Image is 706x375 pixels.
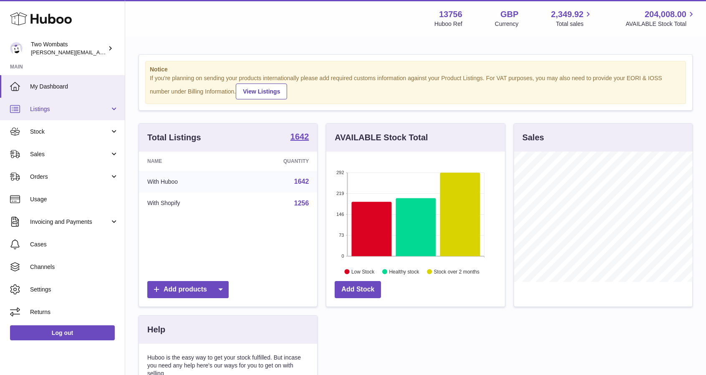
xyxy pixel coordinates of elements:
[335,132,428,143] h3: AVAILABLE Stock Total
[625,20,696,28] span: AVAILABLE Stock Total
[30,286,119,294] span: Settings
[336,170,344,175] text: 292
[30,241,119,248] span: Cases
[30,173,110,181] span: Orders
[30,308,119,316] span: Returns
[625,9,696,28] a: 204,008.00 AVAILABLE Stock Total
[556,20,593,28] span: Total sales
[147,281,229,298] a: Add products
[290,132,309,141] strong: 1642
[294,178,309,185] a: 1642
[147,132,201,143] h3: Total Listings
[30,218,110,226] span: Invoicing and Payments
[30,83,119,91] span: My Dashboard
[31,49,212,56] span: [PERSON_NAME][EMAIL_ADDRESS][PERSON_NAME][DOMAIN_NAME]
[522,132,544,143] h3: Sales
[351,269,375,274] text: Low Stock
[150,74,681,99] div: If you're planning on sending your products internationally please add required customs informati...
[336,191,344,196] text: 219
[30,105,110,113] span: Listings
[30,263,119,271] span: Channels
[290,132,309,142] a: 1642
[335,281,381,298] a: Add Stock
[236,84,287,99] a: View Listings
[10,325,115,340] a: Log out
[551,9,584,20] span: 2,349.92
[339,233,344,238] text: 73
[31,41,106,56] div: Two Wombats
[139,193,235,214] td: With Shopify
[139,152,235,171] th: Name
[342,253,344,258] text: 0
[150,66,681,73] strong: Notice
[434,269,479,274] text: Stock over 2 months
[551,9,593,28] a: 2,349.92 Total sales
[30,195,119,203] span: Usage
[389,269,420,274] text: Healthy stock
[294,200,309,207] a: 1256
[439,9,462,20] strong: 13756
[434,20,462,28] div: Huboo Ref
[495,20,519,28] div: Currency
[336,212,344,217] text: 146
[645,9,686,20] span: 204,008.00
[30,150,110,158] span: Sales
[10,42,23,55] img: adam.randall@twowombats.com
[147,324,165,335] h3: Help
[139,171,235,193] td: With Huboo
[30,128,110,136] span: Stock
[500,9,518,20] strong: GBP
[235,152,317,171] th: Quantity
